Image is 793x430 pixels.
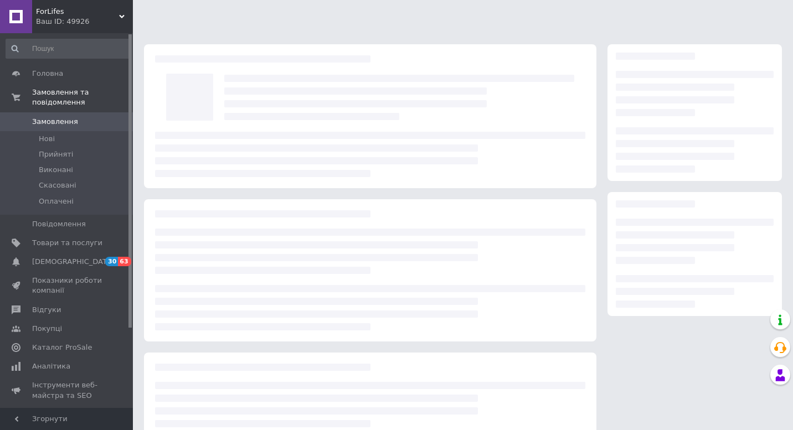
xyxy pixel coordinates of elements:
[39,149,73,159] span: Прийняті
[32,361,70,371] span: Аналітика
[32,219,86,229] span: Повідомлення
[32,324,62,334] span: Покупці
[6,39,131,59] input: Пошук
[32,87,133,107] span: Замовлення та повідомлення
[32,238,102,248] span: Товари та послуги
[36,7,119,17] span: ForLifes
[39,196,74,206] span: Оплачені
[32,257,114,267] span: [DEMOGRAPHIC_DATA]
[39,180,76,190] span: Скасовані
[118,257,131,266] span: 63
[36,17,133,27] div: Ваш ID: 49926
[39,134,55,144] span: Нові
[32,343,92,353] span: Каталог ProSale
[32,69,63,79] span: Головна
[32,276,102,296] span: Показники роботи компанії
[32,117,78,127] span: Замовлення
[39,165,73,175] span: Виконані
[32,305,61,315] span: Відгуки
[32,380,102,400] span: Інструменти веб-майстра та SEO
[105,257,118,266] span: 30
